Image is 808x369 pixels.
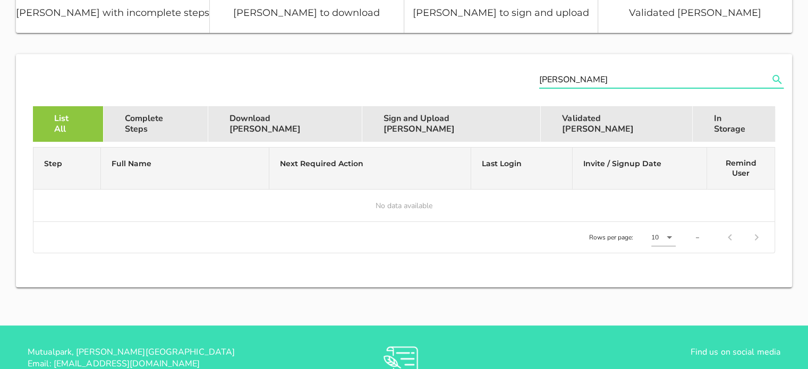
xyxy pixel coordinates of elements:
[362,106,541,142] div: Sign and Upload [PERSON_NAME]
[269,148,471,190] th: Next Required Action: Not sorted. Activate to sort ascending.
[33,148,101,190] th: Step: Not sorted. Activate to sort ascending.
[651,233,659,242] div: 10
[768,73,787,87] button: Search name, email, testator ID or ID number appended action
[707,148,775,190] th: Remind User
[541,106,693,142] div: Validated [PERSON_NAME]
[651,229,676,246] div: 10Rows per page:
[210,5,403,20] div: [PERSON_NAME] to download
[112,159,151,168] span: Full Name
[573,148,708,190] th: Invite / Signup Date: Not sorted. Activate to sort ascending.
[530,346,780,358] p: Find us on social media
[208,106,362,142] div: Download [PERSON_NAME]
[726,158,756,178] span: Remind User
[404,5,598,20] div: [PERSON_NAME] to sign and upload
[33,190,775,221] td: No data available
[280,159,363,168] span: Next Required Action
[44,159,62,168] span: Step
[101,148,269,190] th: Full Name: Not sorted. Activate to sort ascending.
[598,5,792,20] div: Validated [PERSON_NAME]
[33,106,104,142] div: List All
[693,106,775,142] div: In Storage
[16,5,209,20] div: [PERSON_NAME] with incomplete steps
[696,233,699,242] div: –
[28,346,235,358] span: Mutualpark, [PERSON_NAME][GEOGRAPHIC_DATA]
[482,159,522,168] span: Last Login
[583,159,661,168] span: Invite / Signup Date
[104,106,208,142] div: Complete Steps
[589,222,676,253] div: Rows per page:
[471,148,572,190] th: Last Login: Not sorted. Activate to sort ascending.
